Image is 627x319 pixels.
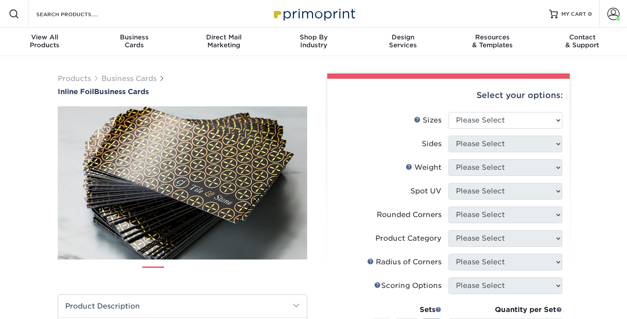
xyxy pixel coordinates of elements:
div: Sets [371,305,441,315]
div: Marketing [179,33,269,49]
div: Sides [422,139,441,149]
a: BusinessCards [90,28,179,56]
a: Products [58,74,91,83]
div: Select your options: [334,79,563,112]
a: Business Cards [102,74,157,83]
div: Product Category [375,233,441,244]
div: Scoring Options [374,280,441,291]
h1: Business Cards [58,88,307,96]
div: Rounded Corners [377,210,441,220]
a: Contact& Support [537,28,627,56]
div: Cards [90,33,179,49]
span: Shop By [269,33,358,41]
span: Inline Foil [58,88,94,96]
img: Inline Foil 01 [58,58,307,308]
div: & Templates [448,33,538,49]
span: Contact [537,33,627,41]
span: Design [358,33,448,41]
span: Business [90,33,179,41]
a: Inline FoilBusiness Cards [58,88,307,96]
span: Direct Mail [179,33,269,41]
img: Business Cards 01 [142,263,164,285]
span: Resources [448,33,538,41]
h2: Product Description [58,295,307,317]
a: Shop ByIndustry [269,28,358,56]
span: MY CART [561,11,586,18]
div: Quantity per Set [448,305,562,315]
div: Radius of Corners [367,257,441,267]
img: Business Cards 02 [172,263,193,285]
span: 0 [588,11,592,17]
img: Primoprint [270,4,357,23]
div: Weight [406,162,441,173]
div: Services [358,33,448,49]
a: Direct MailMarketing [179,28,269,56]
a: Resources& Templates [448,28,538,56]
img: Business Cards 03 [201,263,223,285]
div: Spot UV [410,186,441,196]
div: & Support [537,33,627,49]
a: DesignServices [358,28,448,56]
div: Industry [269,33,358,49]
div: Sizes [414,115,441,126]
input: SEARCH PRODUCTS..... [35,9,121,19]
